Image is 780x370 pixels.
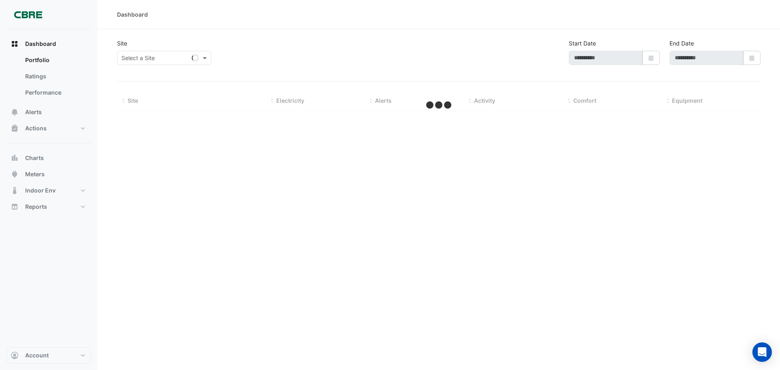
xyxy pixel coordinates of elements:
[375,97,392,104] span: Alerts
[6,199,91,215] button: Reports
[11,170,19,178] app-icon: Meters
[25,108,42,116] span: Alerts
[752,342,772,362] div: Open Intercom Messenger
[128,97,138,104] span: Site
[117,39,127,48] label: Site
[11,154,19,162] app-icon: Charts
[276,97,304,104] span: Electricity
[25,170,45,178] span: Meters
[573,97,596,104] span: Comfort
[569,39,596,48] label: Start Date
[6,104,91,120] button: Alerts
[117,10,148,19] div: Dashboard
[25,124,47,132] span: Actions
[25,351,49,359] span: Account
[19,68,91,84] a: Ratings
[11,124,19,132] app-icon: Actions
[19,84,91,101] a: Performance
[6,120,91,136] button: Actions
[6,52,91,104] div: Dashboard
[25,40,56,48] span: Dashboard
[6,166,91,182] button: Meters
[11,203,19,211] app-icon: Reports
[11,108,19,116] app-icon: Alerts
[10,6,46,23] img: Company Logo
[6,182,91,199] button: Indoor Env
[25,203,47,211] span: Reports
[6,36,91,52] button: Dashboard
[672,97,702,104] span: Equipment
[474,97,495,104] span: Activity
[25,154,44,162] span: Charts
[25,186,56,195] span: Indoor Env
[11,186,19,195] app-icon: Indoor Env
[19,52,91,68] a: Portfolio
[669,39,694,48] label: End Date
[11,40,19,48] app-icon: Dashboard
[6,347,91,364] button: Account
[6,150,91,166] button: Charts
